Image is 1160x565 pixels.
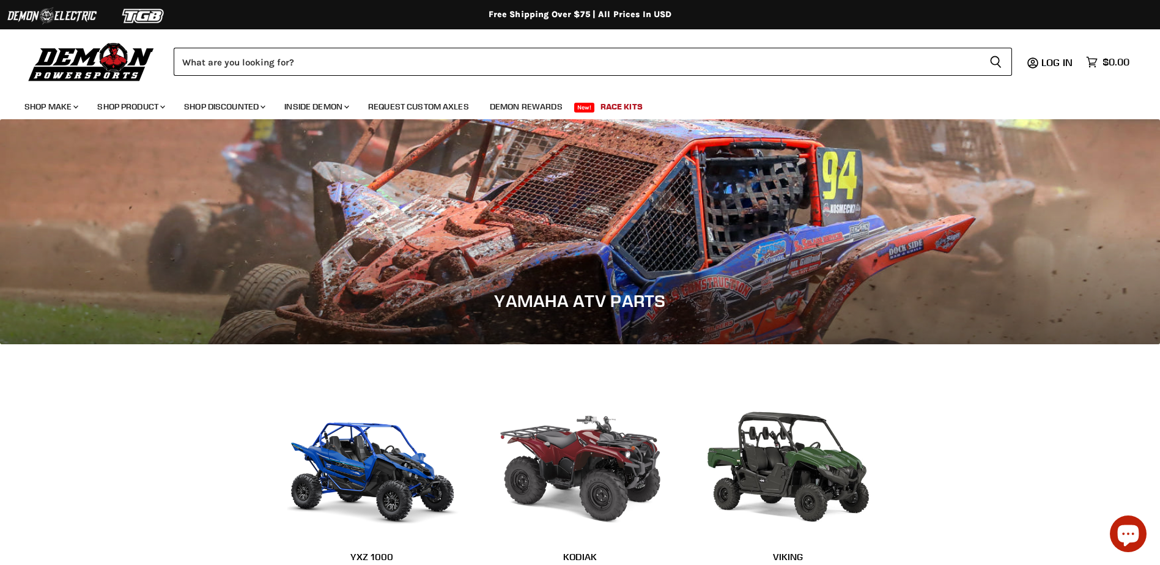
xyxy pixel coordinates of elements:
[481,94,572,119] a: Demon Rewards
[18,290,1142,311] h1: Yamaha ATV Parts
[174,48,980,76] input: Search
[174,48,1012,76] form: Product
[91,9,1069,20] div: Free Shipping Over $75 | All Prices In USD
[275,94,356,119] a: Inside Demon
[281,550,464,563] h2: YXZ 1000
[1106,515,1150,555] inbox-online-store-chat: Shopify online store chat
[1036,57,1080,68] a: Log in
[1103,56,1129,68] span: $0.00
[696,550,880,563] h2: Viking
[489,381,672,534] img: Kodiak
[6,4,98,28] img: Demon Electric Logo 2
[489,550,672,563] h2: Kodiak
[88,94,172,119] a: Shop Product
[15,94,86,119] a: Shop Make
[24,40,158,83] img: Demon Powersports
[591,94,652,119] a: Race Kits
[359,94,478,119] a: Request Custom Axles
[175,94,273,119] a: Shop Discounted
[1080,53,1136,71] a: $0.00
[281,381,464,534] img: YXZ 1000
[980,48,1012,76] button: Search
[98,4,190,28] img: TGB Logo 2
[696,381,880,534] img: Viking
[15,89,1126,119] ul: Main menu
[574,103,595,113] span: New!
[1041,56,1073,68] span: Log in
